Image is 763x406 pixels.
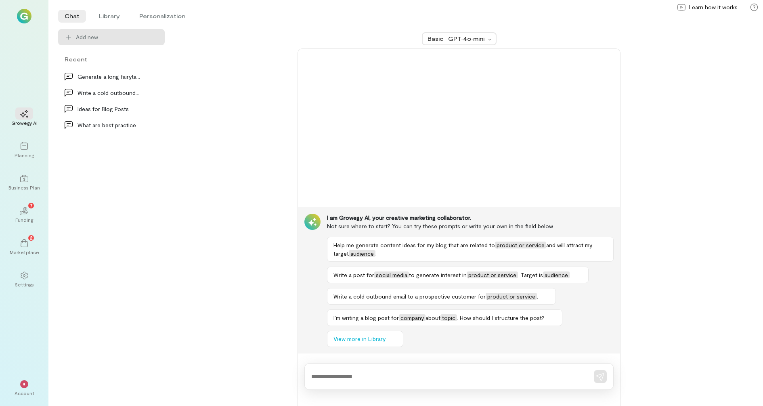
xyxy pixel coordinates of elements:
[10,168,39,197] a: Business Plan
[327,267,589,283] button: Write a post forsocial mediato generate interest inproduct or service. Target isaudience.
[10,374,39,403] div: *Account
[333,314,399,321] span: I’m writing a blog post for
[543,271,570,278] span: audience
[486,293,537,300] span: product or service
[399,314,426,321] span: company
[333,335,386,343] span: View more in Library
[58,10,86,23] li: Chat
[495,242,546,248] span: product or service
[10,249,39,255] div: Marketplace
[409,271,467,278] span: to generate interest in
[11,120,38,126] div: Growegy AI
[10,103,39,133] a: Growegy AI
[58,55,165,63] div: Recent
[426,314,440,321] span: about
[467,271,518,278] span: product or service
[327,222,614,230] div: Not sure where to start? You can try these prompts or write your own in the field below.
[374,271,409,278] span: social media
[15,390,34,396] div: Account
[327,331,403,347] button: View more in Library
[133,10,192,23] li: Personalization
[78,72,140,81] div: Generate a long fairytail about rabbit and turtle.
[327,288,556,305] button: Write a cold outbound email to a prospective customer forproduct or service.
[92,10,126,23] li: Library
[10,136,39,165] a: Planning
[76,33,98,41] span: Add new
[30,234,33,241] span: 2
[440,314,457,321] span: topic
[78,121,140,129] div: What are best practices…
[78,105,140,113] div: Ideas for Blog Posts
[10,200,39,229] a: Funding
[349,250,375,257] span: audience
[10,265,39,294] a: Settings
[570,271,571,278] span: .
[689,3,738,11] span: Learn how it works
[78,88,140,97] div: Write a cold outbound email to a prospective cust…
[375,250,377,257] span: .
[333,271,374,278] span: Write a post for
[333,242,495,248] span: Help me generate content ideas for my blog that are related to
[518,271,543,278] span: . Target is
[327,309,562,326] button: I’m writing a blog post forcompanyabouttopic. How should I structure the post?
[457,314,545,321] span: . How should I structure the post?
[15,217,33,223] div: Funding
[30,202,33,209] span: 7
[327,214,614,222] div: I am Growegy AI, your creative marketing collaborator.
[327,237,614,262] button: Help me generate content ideas for my blog that are related toproduct or serviceand will attract ...
[15,281,34,288] div: Settings
[428,35,486,43] div: Basic · GPT‑4o‑mini
[8,184,40,191] div: Business Plan
[10,233,39,262] a: Marketplace
[537,293,538,300] span: .
[15,152,34,158] div: Planning
[333,293,486,300] span: Write a cold outbound email to a prospective customer for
